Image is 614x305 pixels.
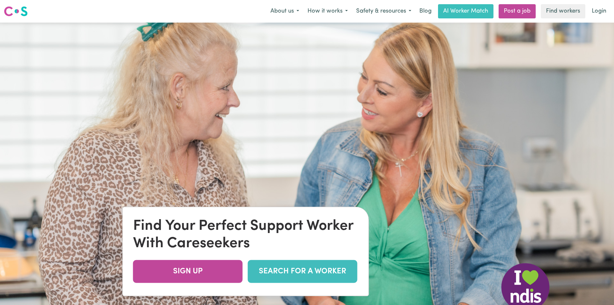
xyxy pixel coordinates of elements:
[133,217,358,252] div: Find Your Perfect Support Worker With Careseekers
[588,4,610,18] a: Login
[4,5,28,17] img: Careseekers logo
[415,4,435,18] a: Blog
[248,260,357,283] a: SEARCH FOR A WORKER
[352,5,415,18] button: Safety & resources
[266,5,303,18] button: About us
[438,4,493,18] a: AI Worker Match
[303,5,352,18] button: How it works
[541,4,585,18] a: Find workers
[499,4,536,18] a: Post a job
[4,4,28,19] a: Careseekers logo
[133,260,243,283] a: SIGN UP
